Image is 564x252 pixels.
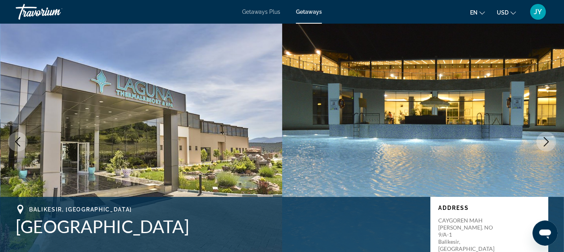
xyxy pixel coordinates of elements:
[528,4,548,20] button: User Menu
[29,206,132,213] span: Balikesir, [GEOGRAPHIC_DATA]
[497,9,509,16] span: USD
[470,7,485,18] button: Change language
[242,9,280,15] a: Getaways Plus
[533,220,558,246] iframe: Button to launch messaging window
[497,7,516,18] button: Change currency
[8,132,28,152] button: Previous image
[438,205,540,211] p: Address
[470,9,478,16] span: en
[16,2,94,22] a: Travorium
[16,216,423,237] h1: [GEOGRAPHIC_DATA]
[296,9,322,15] a: Getaways
[534,8,542,16] span: JY
[536,132,556,152] button: Next image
